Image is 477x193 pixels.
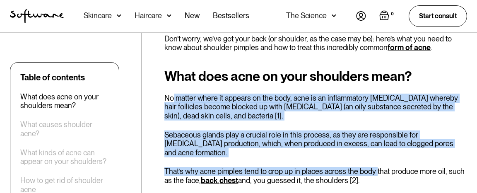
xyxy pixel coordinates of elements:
p: No matter where it appears on the body, acne is an inflammatory [MEDICAL_DATA] whereby hair folli... [164,94,467,121]
a: form of acne [388,43,431,52]
p: That’s why acne pimples tend to crop up in places across the body that produce more oil, such as ... [164,167,467,185]
a: Open empty cart [379,10,395,22]
p: Don’t worry, we’ve got your back (or shoulder, as the case may be): here’s what you need to know ... [164,34,467,52]
a: What kinds of acne can appear on your shoulders? [20,148,109,166]
a: Start consult [409,5,467,27]
p: Sebaceous glands play a crucial role in this process, as they are responsible for [MEDICAL_DATA] ... [164,130,467,157]
img: arrow down [332,12,336,20]
img: arrow down [167,12,171,20]
a: What does acne on your shoulders mean? [20,92,109,110]
a: back [201,176,218,185]
a: chest [219,176,238,185]
div: Skincare [84,12,112,20]
img: Software Logo [10,9,64,23]
h2: What does acne on your shoulders mean? [164,69,467,84]
img: arrow down [117,12,121,20]
a: What causes shoulder acne? [20,121,109,138]
div: 0 [389,10,395,18]
div: Haircare [135,12,162,20]
div: Table of contents [20,72,85,82]
div: The Science [286,12,327,20]
a: home [10,9,64,23]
